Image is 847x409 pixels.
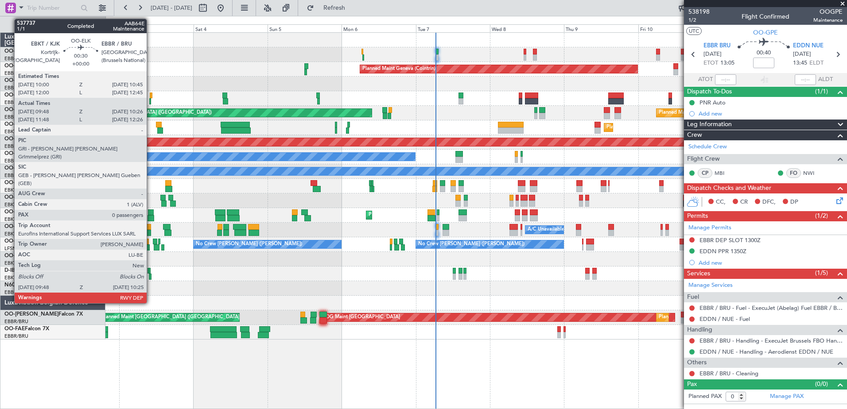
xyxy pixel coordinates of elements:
[699,370,758,377] a: EBBR / BRU - Cleaning
[4,143,28,150] a: EBBR/BRU
[4,260,27,266] a: EBKT/KJK
[818,75,833,84] span: ALDT
[753,28,778,37] span: OO-GPE
[659,311,819,324] div: Planned Maint [GEOGRAPHIC_DATA] ([GEOGRAPHIC_DATA] National)
[101,311,262,324] div: Planned Maint [GEOGRAPHIC_DATA] ([GEOGRAPHIC_DATA] National)
[703,59,718,68] span: ETOT
[416,24,490,32] div: Tue 7
[698,75,713,84] span: ATOT
[688,7,710,16] span: 538198
[418,238,525,251] div: No Crew [PERSON_NAME] ([PERSON_NAME])
[4,209,25,215] span: OO-LXA
[686,27,702,35] button: UTC
[4,136,26,142] span: OO-LAH
[4,122,49,127] a: OO-FSXFalcon 7X
[4,326,49,332] a: OO-FAEFalcon 7X
[151,4,192,12] span: [DATE] - [DATE]
[606,121,710,134] div: Planned Maint Kortrijk-[GEOGRAPHIC_DATA]
[687,130,702,140] span: Crew
[362,62,435,76] div: Planned Maint Geneva (Cointrin)
[638,24,712,32] div: Fri 10
[699,247,746,255] div: EDDN PPR 1350Z
[4,195,27,200] span: OO-ROK
[4,253,62,259] a: OO-JIDCessna CJ1 525
[4,107,48,112] a: OO-AIEFalcon 7X
[303,1,356,15] button: Refresh
[803,169,823,177] a: NWI
[4,326,25,332] span: OO-FAE
[4,93,24,98] span: OO-ELK
[4,187,27,193] a: EBKT/KJK
[687,120,732,130] span: Leg Information
[770,392,804,401] a: Manage PAX
[4,49,56,54] a: OO-WLPGlobal 5500
[715,169,734,177] a: MBI
[268,24,342,32] div: Sun 5
[119,24,193,32] div: Fri 3
[687,87,732,97] span: Dispatch To-Dos
[4,78,49,83] a: OO-VSFFalcon 8X
[4,224,76,229] a: OO-ZUNCessna Citation CJ4
[659,106,798,120] div: Planned Maint [GEOGRAPHIC_DATA] ([GEOGRAPHIC_DATA])
[66,106,212,120] div: Unplanned Maint [GEOGRAPHIC_DATA] ([GEOGRAPHIC_DATA])
[4,107,23,112] span: OO-AIE
[10,17,96,31] button: All Aircraft
[322,311,400,324] div: AOG Maint [GEOGRAPHIC_DATA]
[815,87,828,96] span: (1/1)
[4,172,28,179] a: EBBR/BRU
[699,315,750,323] a: EDDN / NUE - Fuel
[688,224,731,232] a: Manage Permits
[793,50,811,59] span: [DATE]
[4,289,28,296] a: EBBR/BRU
[4,274,27,281] a: EBKT/KJK
[4,63,27,69] span: OO-HHO
[809,59,824,68] span: ELDT
[4,151,25,156] span: OO-GPE
[4,128,27,135] a: EBKT/KJK
[4,99,28,106] a: EBBR/BRU
[786,168,801,178] div: FO
[715,74,736,85] input: --:--
[4,114,28,120] a: EBBR/BRU
[4,216,27,223] a: EBKT/KJK
[4,201,27,208] a: EBKT/KJK
[698,168,712,178] div: CP
[687,183,771,193] span: Dispatch Checks and Weather
[4,151,78,156] a: OO-GPEFalcon 900EX EASy II
[369,208,472,222] div: Planned Maint Kortrijk-[GEOGRAPHIC_DATA]
[4,195,76,200] a: OO-ROKCessna Citation CJ4
[4,166,26,171] span: OO-SLM
[4,158,28,164] a: EBBR/BRU
[4,312,83,317] a: OO-[PERSON_NAME]Falcon 7X
[4,318,28,325] a: EBBR/BRU
[4,93,49,98] a: OO-ELKFalcon 8X
[720,59,734,68] span: 13:05
[757,49,771,58] span: 00:40
[316,5,353,11] span: Refresh
[740,198,748,207] span: CR
[688,281,733,290] a: Manage Services
[4,180,27,185] span: OO-NSG
[107,18,122,25] div: [DATE]
[528,223,669,236] div: A/C Unavailable [GEOGRAPHIC_DATA]-[GEOGRAPHIC_DATA]
[688,16,710,24] span: 1/2
[4,268,70,273] a: D-IBLUCessna Citation M2
[4,55,28,62] a: EBBR/BRU
[564,24,638,32] div: Thu 9
[815,379,828,389] span: (0/0)
[699,304,843,312] a: EBBR / BRU - Fuel - ExecuJet (Abelag) Fuel EBBR / BRU
[4,312,58,317] span: OO-[PERSON_NAME]
[687,269,710,279] span: Services
[4,49,26,54] span: OO-WLP
[703,42,730,50] span: EBBR BRU
[4,231,27,237] a: EBKT/KJK
[4,239,74,244] a: OO-LUXCessna Citation CJ4
[4,245,29,252] a: LFSN/ENC
[194,24,268,32] div: Sat 4
[815,211,828,220] span: (1/2)
[793,59,807,68] span: 13:45
[490,24,564,32] div: Wed 8
[742,12,789,21] div: Flight Confirmed
[23,21,93,27] span: All Aircraft
[687,292,699,302] span: Fuel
